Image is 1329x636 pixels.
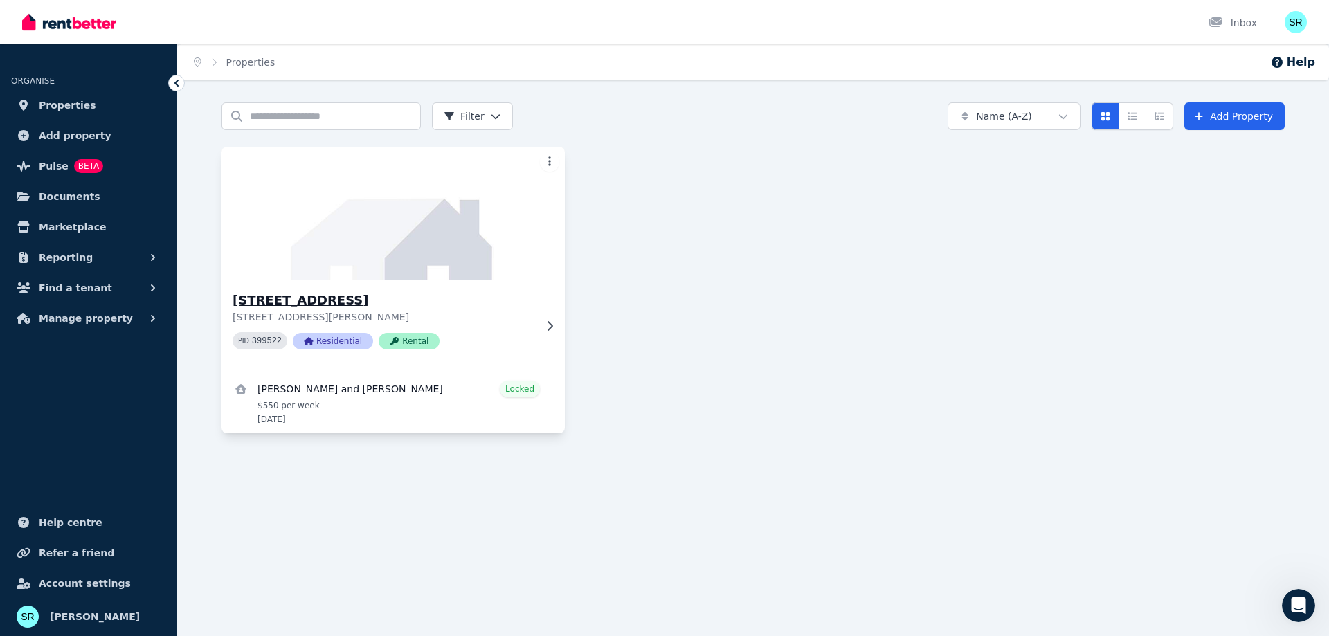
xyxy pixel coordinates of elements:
div: Close [238,22,263,47]
span: BETA [74,159,103,173]
nav: Breadcrumb [177,44,291,80]
button: Search for help [20,229,257,257]
a: Add property [11,122,165,149]
a: Add Property [1184,102,1285,130]
div: Lease Agreement [28,319,232,334]
span: Account settings [39,575,131,592]
button: Compact list view [1119,102,1146,130]
span: Pulse [39,158,69,174]
span: Home [30,466,62,476]
span: Help [219,466,242,476]
div: Send us a message [28,175,231,190]
img: Profile image for Jeremy [136,22,163,50]
img: 4 Leopold Court, Gracemere [213,143,574,283]
a: 4 Leopold Court, Gracemere[STREET_ADDRESS][STREET_ADDRESS][PERSON_NAME]PID 399522ResidentialRental [221,147,565,372]
h3: [STREET_ADDRESS] [233,291,534,310]
a: Properties [226,57,275,68]
small: PID [238,337,249,345]
button: Reporting [11,244,165,271]
div: Creating and Managing Your Ad [20,339,257,365]
button: Messages [92,432,184,487]
button: More options [540,152,559,172]
span: Manage property [39,310,133,327]
div: Send us a messageWe typically reply in under 30 minutes [14,163,263,216]
span: Reporting [39,249,93,266]
span: Messages [115,466,163,476]
div: Rental Payments - How They Work [28,293,232,308]
div: View options [1092,102,1173,130]
p: How can we help? [28,122,249,145]
div: Creating and Managing Your Ad [28,345,232,359]
img: Profile image for Rochelle [162,22,190,50]
a: Refer a friend [11,539,165,567]
a: View details for Jordan McPherson and Tahlia Miller [221,372,565,433]
img: logo [28,28,108,46]
span: Rental [379,333,440,349]
button: Card view [1092,102,1119,130]
iframe: Intercom live chat [1282,589,1315,622]
span: [PERSON_NAME] [50,608,140,625]
button: Help [185,432,277,487]
img: RentBetter [22,12,116,33]
a: Account settings [11,570,165,597]
img: Sarah Rusomeka [1285,11,1307,33]
div: How much does it cost? [28,268,232,282]
span: Add property [39,127,111,144]
span: Refer a friend [39,545,114,561]
p: [STREET_ADDRESS][PERSON_NAME] [233,310,534,324]
span: Find a tenant [39,280,112,296]
span: ORGANISE [11,76,55,86]
a: Marketplace [11,213,165,241]
span: Residential [293,333,373,349]
button: Help [1270,54,1315,71]
button: Find a tenant [11,274,165,302]
p: Hi [PERSON_NAME] [28,98,249,122]
code: 399522 [252,336,282,346]
button: Expanded list view [1146,102,1173,130]
span: Properties [39,97,96,113]
span: Search for help [28,236,112,251]
a: Properties [11,91,165,119]
div: How much does it cost? [20,262,257,288]
img: Profile image for Jodie [188,22,216,50]
a: Documents [11,183,165,210]
div: Rental Payments - How They Work [20,288,257,314]
div: Lease Agreement [20,314,257,339]
img: Sarah Rusomeka [17,606,39,628]
span: Marketplace [39,219,106,235]
button: Filter [432,102,513,130]
div: Inbox [1209,16,1257,30]
div: We typically reply in under 30 minutes [28,190,231,204]
button: Name (A-Z) [948,102,1081,130]
button: Manage property [11,305,165,332]
span: Name (A-Z) [976,109,1032,123]
span: Filter [444,109,485,123]
a: Help centre [11,509,165,536]
span: Documents [39,188,100,205]
a: PulseBETA [11,152,165,180]
span: Help centre [39,514,102,531]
